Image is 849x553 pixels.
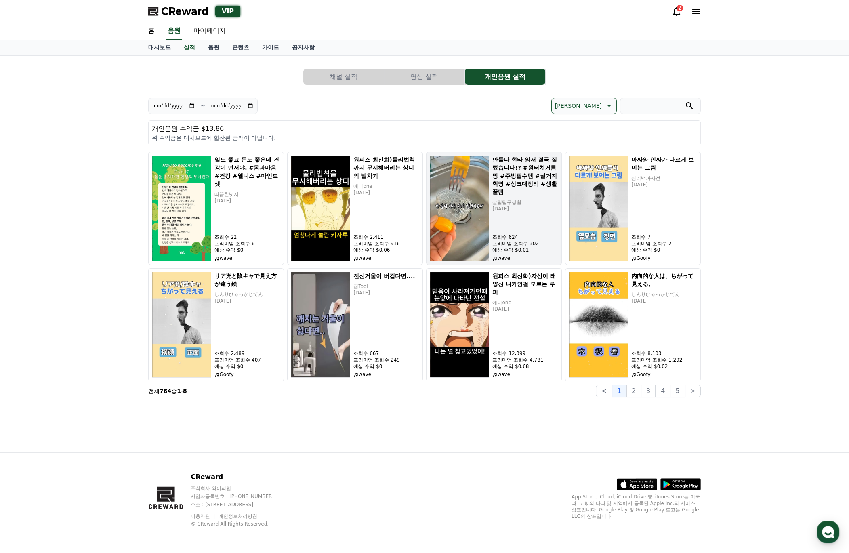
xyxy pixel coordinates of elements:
strong: 1 [177,388,181,394]
a: 대화 [53,256,104,276]
p: [DATE] [631,298,697,304]
img: 전신거울이 버겁다면.... [291,272,350,378]
p: 사업자등록번호 : [PHONE_NUMBER] [191,493,289,500]
p: しんりひゃっかじてん [631,291,697,298]
a: 설정 [104,256,155,276]
p: 예상 수익 $0 [631,247,697,253]
p: 예상 수익 $0 [214,247,280,253]
span: 대화 [74,269,84,275]
p: 애니one [353,183,419,189]
img: 아싸와 인싸가 다르게 보이는 그림 [569,156,628,261]
img: 만들다 현타 와서 결국 질렀습니다!? #원터치거름망 #주방필수템 #설거지혁명 #싱크대정리 #생활꿀템 [430,156,489,261]
p: 예상 수익 $0.06 [353,247,419,253]
h5: 원피스 최신화)자신이 태양신 니카인걸 모르는 루피 [492,272,558,296]
a: 공지사항 [286,40,321,55]
p: 조회수 22 [214,234,280,240]
p: 예상 수익 $0 [214,363,280,370]
button: 2 [626,385,641,397]
h5: 원피스 최신화)물리법칙까지 무시해버리는 상디의 발차기 [353,156,419,180]
a: 채널 실적 [303,69,384,85]
p: 심리백과사전 [631,175,697,181]
p: 개인음원 수익금 $13.86 [152,124,697,134]
button: > [685,385,701,397]
p: wave [492,255,558,261]
p: © CReward All Rights Reserved. [191,521,289,527]
p: CReward [191,472,289,482]
span: CReward [161,5,209,18]
h5: 일도 좋고 돈도 좋은데 건강이 먼저야. #몸과마음 #건강 #웰니스 #마인드셋 [214,156,280,188]
h5: 内向的な人は、ちがって見える。 [631,272,697,288]
p: wave [353,255,419,261]
p: 예상 수익 $0 [353,363,419,370]
p: 주소 : [STREET_ADDRESS] [191,501,289,508]
p: [DATE] [353,189,419,196]
p: 조회수 624 [492,234,558,240]
p: Goofy [214,371,280,378]
img: 일도 좋고 돈도 좋은데 건강이 먼저야. #몸과마음 #건강 #웰니스 #마인드셋 [152,156,211,261]
a: 실적 [181,40,198,55]
a: 마이페이지 [187,23,232,40]
a: 홈 [2,256,53,276]
button: 5 [670,385,685,397]
h5: 전신거울이 버겁다면.... [353,272,419,280]
a: 가이드 [256,40,286,55]
p: 프리미엄 조회수 6 [214,240,280,247]
a: 영상 실적 [384,69,465,85]
p: Goofy [631,255,697,261]
p: 예상 수익 $0.02 [631,363,697,370]
span: 설정 [125,268,134,275]
p: [DATE] [353,290,419,296]
p: 예상 수익 $0.68 [492,363,558,370]
h5: リア充と陰キャで見え方が違う絵 [214,272,280,288]
button: 개인음원 실적 [465,69,545,85]
p: 프리미엄 조회수 4,781 [492,357,558,363]
p: [DATE] [214,198,280,204]
a: リア充と陰キャで見え方が違う絵 リア充と陰キャで見え方が違う絵 しんりひゃっかじてん [DATE] 조회수 2,489 프리미엄 조회수 407 예상 수익 $0 Goofy [148,268,284,381]
strong: 8 [183,388,187,394]
a: 원피스 최신화)자신이 태양신 니카인걸 모르는 루피 원피스 최신화)자신이 태양신 니카인걸 모르는 루피 애니one [DATE] 조회수 12,399 프리미엄 조회수 4,781 예상... [426,268,562,381]
p: [DATE] [492,306,558,312]
a: 홈 [142,23,161,40]
p: 예상 수익 $0.01 [492,247,558,253]
p: App Store, iCloud, iCloud Drive 및 iTunes Store는 미국과 그 밖의 나라 및 지역에서 등록된 Apple Inc.의 서비스 상표입니다. Goo... [572,494,701,519]
p: wave [353,371,419,378]
button: 4 [656,385,670,397]
p: Goofy [631,371,697,378]
img: リア充と陰キャで見え方が違う絵 [152,272,211,378]
p: 조회수 8,103 [631,350,697,357]
button: 영상 실적 [384,69,464,85]
a: 전신거울이 버겁다면.... 전신거울이 버겁다면.... 집Tool [DATE] 조회수 667 프리미엄 조회수 249 예상 수익 $0 wave [287,268,423,381]
a: 음원 [202,40,226,55]
p: 조회수 7 [631,234,697,240]
a: 음원 [166,23,182,40]
p: wave [492,371,558,378]
a: CReward [148,5,209,18]
div: VIP [215,6,240,17]
p: 프리미엄 조회수 1,292 [631,357,697,363]
button: < [596,385,612,397]
p: 따끔한넛지 [214,191,280,198]
p: 주식회사 와이피랩 [191,485,289,492]
p: 집Tool [353,283,419,290]
a: 개인정보처리방침 [219,513,257,519]
p: [DATE] [631,181,697,188]
h5: 아싸와 인싸가 다르게 보이는 그림 [631,156,697,172]
a: 2 [672,6,681,16]
p: 애니one [492,299,558,306]
p: 조회수 12,399 [492,350,558,357]
h5: 만들다 현타 와서 결국 질렀습니다!? #원터치거름망 #주방필수템 #설거지혁명 #싱크대정리 #생활꿀템 [492,156,558,196]
a: 이용약관 [191,513,216,519]
a: 원피스 최신화)물리법칙까지 무시해버리는 상디의 발차기 원피스 최신화)물리법칙까지 무시해버리는 상디의 발차기 애니one [DATE] 조회수 2,411 프리미엄 조회수 916 예... [287,152,423,265]
p: 프리미엄 조회수 302 [492,240,558,247]
a: 대시보드 [142,40,177,55]
a: 콘텐츠 [226,40,256,55]
p: 프리미엄 조회수 407 [214,357,280,363]
p: [DATE] [214,298,280,304]
img: 원피스 최신화)물리법칙까지 무시해버리는 상디의 발차기 [291,156,350,261]
a: 内向的な人は、ちがって見える。 内向的な人は、ちがって見える。 しんりひゃっかじてん [DATE] 조회수 8,103 프리미엄 조회수 1,292 예상 수익 $0.02 Goofy [565,268,701,381]
p: [PERSON_NAME] [555,100,602,111]
img: 内向的な人は、ちがって見える。 [569,272,628,378]
p: 프리미엄 조회수 916 [353,240,419,247]
p: 조회수 2,411 [353,234,419,240]
p: 위 수익금은 대시보드에 합산된 금액이 아닙니다. [152,134,697,142]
